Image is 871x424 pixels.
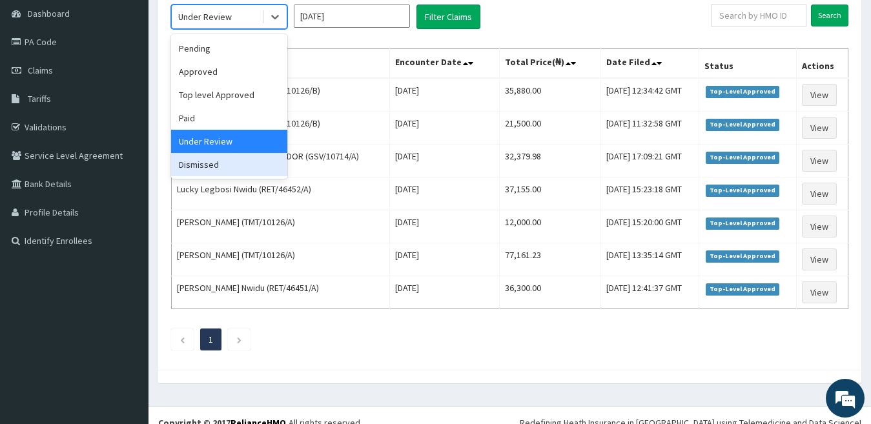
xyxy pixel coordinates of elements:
td: 35,880.00 [499,78,600,112]
td: [DATE] [390,210,500,243]
input: Select Month and Year [294,5,410,28]
button: Filter Claims [416,5,480,29]
td: [DATE] 11:32:58 GMT [601,112,699,145]
a: View [802,248,837,270]
td: [DATE] [390,112,500,145]
span: Claims [28,65,53,76]
td: [DATE] 12:34:42 GMT [601,78,699,112]
span: Tariffs [28,93,51,105]
span: Dashboard [28,8,70,19]
span: We're online! [75,128,178,259]
td: [PERSON_NAME] Nwidu (RET/46451/A) [172,276,390,309]
div: Paid [171,106,287,130]
td: 12,000.00 [499,210,600,243]
a: Page 1 is your current page [209,334,213,345]
a: Next page [236,334,242,345]
span: Top-Level Approved [706,283,780,295]
div: Minimize live chat window [212,6,243,37]
span: Top-Level Approved [706,119,780,130]
input: Search by HMO ID [711,5,806,26]
a: View [802,117,837,139]
td: [DATE] [390,276,500,309]
td: [DATE] 15:20:00 GMT [601,210,699,243]
td: Lucky Legbosi Nwidu (RET/46452/A) [172,177,390,210]
td: [DATE] [390,177,500,210]
td: [DATE] 13:35:14 GMT [601,243,699,276]
td: 37,155.00 [499,177,600,210]
th: Date Filed [601,49,699,79]
textarea: Type your message and hit 'Enter' [6,285,246,330]
td: 36,300.00 [499,276,600,309]
a: View [802,84,837,106]
td: [DATE] [390,243,500,276]
a: Previous page [179,334,185,345]
td: 77,161.23 [499,243,600,276]
div: Chat with us now [67,72,217,89]
td: [DATE] 17:09:21 GMT [601,145,699,177]
th: Status [699,49,796,79]
td: [DATE] [390,145,500,177]
span: Top-Level Approved [706,250,780,262]
a: View [802,281,837,303]
td: 21,500.00 [499,112,600,145]
div: Pending [171,37,287,60]
th: Total Price(₦) [499,49,600,79]
div: Under Review [171,130,287,153]
td: [DATE] 12:41:37 GMT [601,276,699,309]
a: View [802,150,837,172]
div: Under Review [178,10,232,23]
input: Search [811,5,848,26]
th: Encounter Date [390,49,500,79]
div: Approved [171,60,287,83]
span: Top-Level Approved [706,185,780,196]
div: Dismissed [171,153,287,176]
td: [DATE] [390,78,500,112]
span: Top-Level Approved [706,152,780,163]
td: [PERSON_NAME] (TMT/10126/A) [172,243,390,276]
th: Actions [796,49,848,79]
a: View [802,216,837,237]
a: View [802,183,837,205]
td: [DATE] 15:23:18 GMT [601,177,699,210]
span: Top-Level Approved [706,217,780,229]
td: [PERSON_NAME] (TMT/10126/A) [172,210,390,243]
img: d_794563401_company_1708531726252_794563401 [24,65,52,97]
div: Top level Approved [171,83,287,106]
td: 32,379.98 [499,145,600,177]
span: Top-Level Approved [706,86,780,97]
